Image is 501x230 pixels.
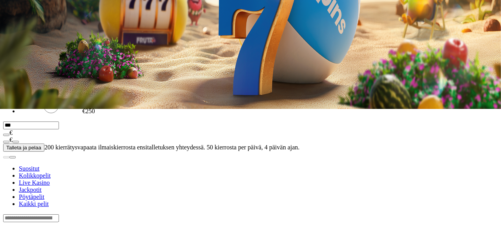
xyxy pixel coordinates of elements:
span: 200 kierrätysvapaata ilmaiskierrosta ensitalletuksen yhteydessä. 50 kierrosta per päivä, 4 päivän... [44,144,300,151]
nav: Lobby [3,152,498,208]
button: plus icon [13,141,19,143]
button: Talleta ja pelaa [3,144,44,152]
header: Lobby [3,152,498,222]
button: next slide [9,156,16,158]
button: eye icon [3,134,9,136]
a: Live Kasino [19,179,50,186]
span: Talleta ja pelaa [6,145,41,151]
label: €250 [83,108,95,114]
a: Kolikkopelit [19,172,51,179]
a: Suositut [19,165,39,172]
button: prev slide [3,156,9,158]
span: Pöytäpelit [19,193,44,200]
span: € [9,136,13,143]
input: Search [3,214,59,222]
span: € [9,129,13,136]
span: Kaikki pelit [19,201,49,207]
button: minus icon [3,141,9,143]
a: Jackpotit [19,186,42,193]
